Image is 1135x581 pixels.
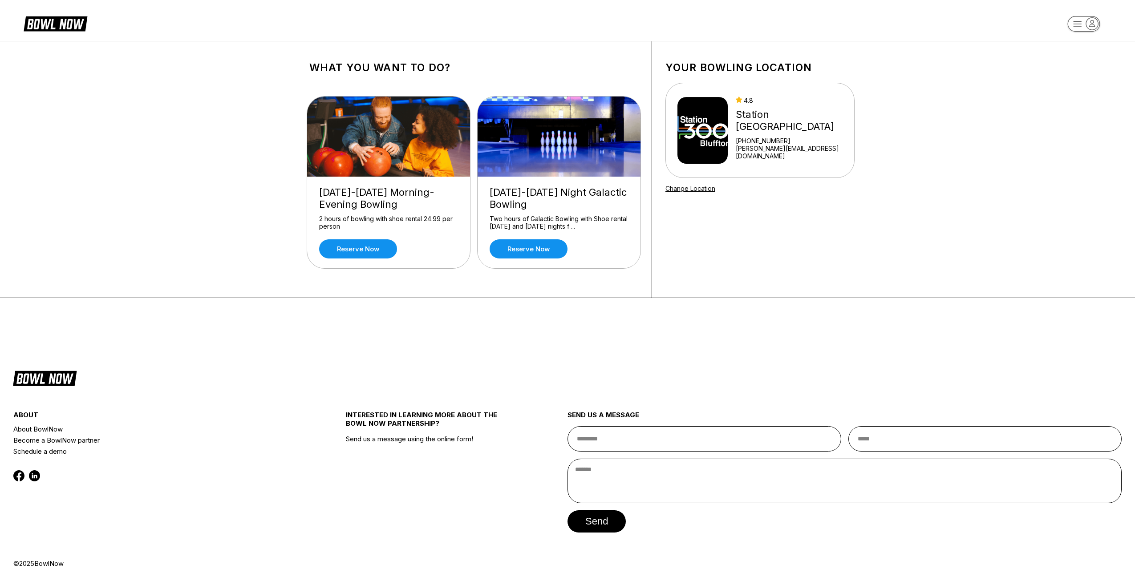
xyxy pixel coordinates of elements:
div: © 2025 BowlNow [13,559,1122,568]
h1: What you want to do? [309,61,638,74]
div: [DATE]-[DATE] Morning-Evening Bowling [319,186,458,210]
a: Become a BowlNow partner [13,435,291,446]
a: Schedule a demo [13,446,291,457]
a: [PERSON_NAME][EMAIL_ADDRESS][DOMAIN_NAME] [736,145,851,160]
a: Reserve now [319,239,397,258]
img: Friday-Sunday Morning-Evening Bowling [307,97,471,177]
div: 2 hours of bowling with shoe rental 24.99 per person [319,215,458,230]
img: Friday-Saturday Night Galactic Bowling [478,97,641,177]
img: Station 300 Bluffton [677,97,728,164]
div: Send us a message using the online form! [346,391,512,559]
div: Station [GEOGRAPHIC_DATA] [736,109,851,133]
div: send us a message [567,411,1122,426]
div: [PHONE_NUMBER] [736,137,851,145]
a: Reserve now [490,239,567,258]
a: Change Location [665,185,715,192]
h1: Your bowling location [665,61,855,74]
div: INTERESTED IN LEARNING MORE ABOUT THE BOWL NOW PARTNERSHIP? [346,411,512,435]
div: [DATE]-[DATE] Night Galactic Bowling [490,186,628,210]
button: send [567,510,626,533]
div: about [13,411,291,424]
div: 4.8 [736,97,851,104]
div: Two hours of Galactic Bowling with Shoe rental [DATE] and [DATE] nights f ... [490,215,628,230]
a: About BowlNow [13,424,291,435]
